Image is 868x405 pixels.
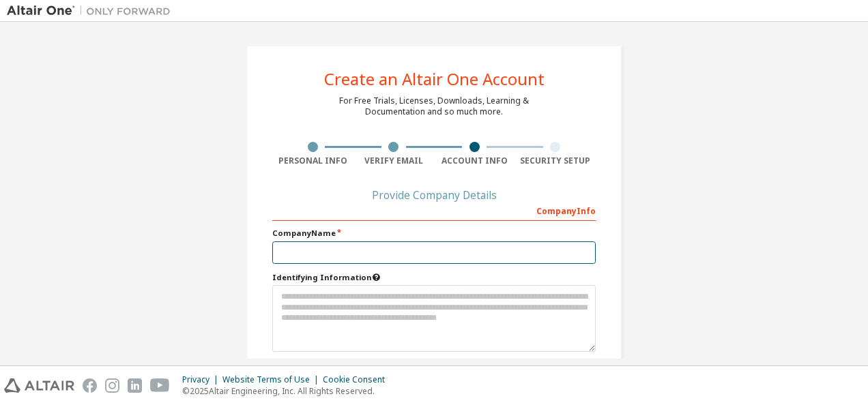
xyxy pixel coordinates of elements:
[105,378,119,393] img: instagram.svg
[182,374,222,385] div: Privacy
[272,272,596,283] label: Please provide any information that will help our support team identify your company. Email and n...
[272,191,596,199] div: Provide Company Details
[83,378,97,393] img: facebook.svg
[4,378,74,393] img: altair_logo.svg
[272,155,353,166] div: Personal Info
[182,385,393,397] p: © 2025 Altair Engineering, Inc. All Rights Reserved.
[353,155,435,166] div: Verify Email
[128,378,142,393] img: linkedin.svg
[339,95,529,117] div: For Free Trials, Licenses, Downloads, Learning & Documentation and so much more.
[434,155,515,166] div: Account Info
[272,228,596,239] label: Company Name
[324,71,545,87] div: Create an Altair One Account
[272,199,596,221] div: Company Info
[7,4,177,18] img: Altair One
[150,378,170,393] img: youtube.svg
[515,155,596,166] div: Security Setup
[323,374,393,385] div: Cookie Consent
[222,374,323,385] div: Website Terms of Use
